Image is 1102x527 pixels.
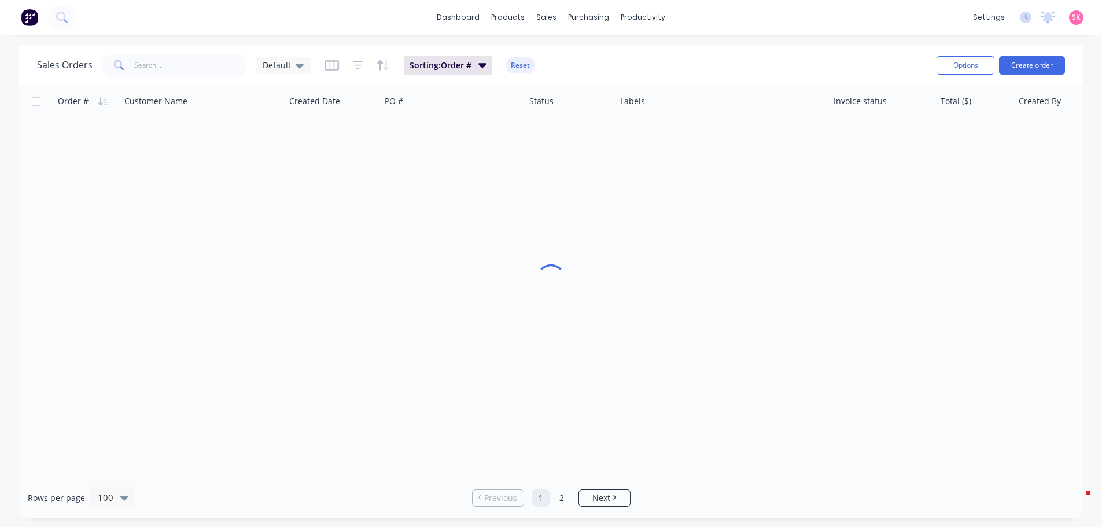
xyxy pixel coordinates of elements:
[620,95,645,107] div: Labels
[506,57,535,73] button: Reset
[263,59,291,71] span: Default
[834,95,887,107] div: Invoice status
[431,9,485,26] a: dashboard
[579,492,630,504] a: Next page
[530,9,562,26] div: sales
[532,489,550,507] a: Page 1 is your current page
[941,95,971,107] div: Total ($)
[484,492,517,504] span: Previous
[37,60,93,71] h1: Sales Orders
[410,60,471,71] span: Sorting: Order #
[485,9,530,26] div: products
[467,489,635,507] ul: Pagination
[937,56,994,75] button: Options
[529,95,554,107] div: Status
[1019,95,1061,107] div: Created By
[473,492,524,504] a: Previous page
[124,95,187,107] div: Customer Name
[562,9,615,26] div: purchasing
[592,492,610,504] span: Next
[999,56,1065,75] button: Create order
[553,489,570,507] a: Page 2
[404,56,492,75] button: Sorting:Order #
[967,9,1011,26] div: settings
[58,95,89,107] div: Order #
[134,54,247,77] input: Search...
[385,95,403,107] div: PO #
[21,9,38,26] img: Factory
[615,9,671,26] div: productivity
[1063,488,1090,515] iframe: Intercom live chat
[28,492,85,504] span: Rows per page
[1072,12,1081,23] span: SK
[289,95,340,107] div: Created Date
